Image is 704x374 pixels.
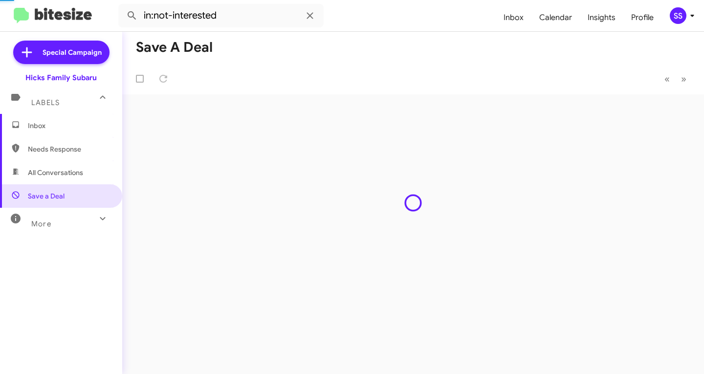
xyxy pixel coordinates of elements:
a: Profile [623,3,661,32]
span: All Conversations [28,168,83,177]
div: SS [670,7,686,24]
span: Inbox [28,121,111,131]
a: Inbox [496,3,531,32]
a: Calendar [531,3,580,32]
button: SS [661,7,693,24]
nav: Page navigation example [659,69,692,89]
span: Save a Deal [28,191,65,201]
span: « [664,73,670,85]
span: Labels [31,98,60,107]
a: Insights [580,3,623,32]
h1: Save a Deal [136,40,213,55]
span: » [681,73,686,85]
div: Hicks Family Subaru [25,73,97,83]
input: Search [118,4,324,27]
button: Next [675,69,692,89]
span: More [31,220,51,228]
span: Needs Response [28,144,111,154]
button: Previous [659,69,676,89]
span: Special Campaign [43,47,102,57]
a: Special Campaign [13,41,110,64]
